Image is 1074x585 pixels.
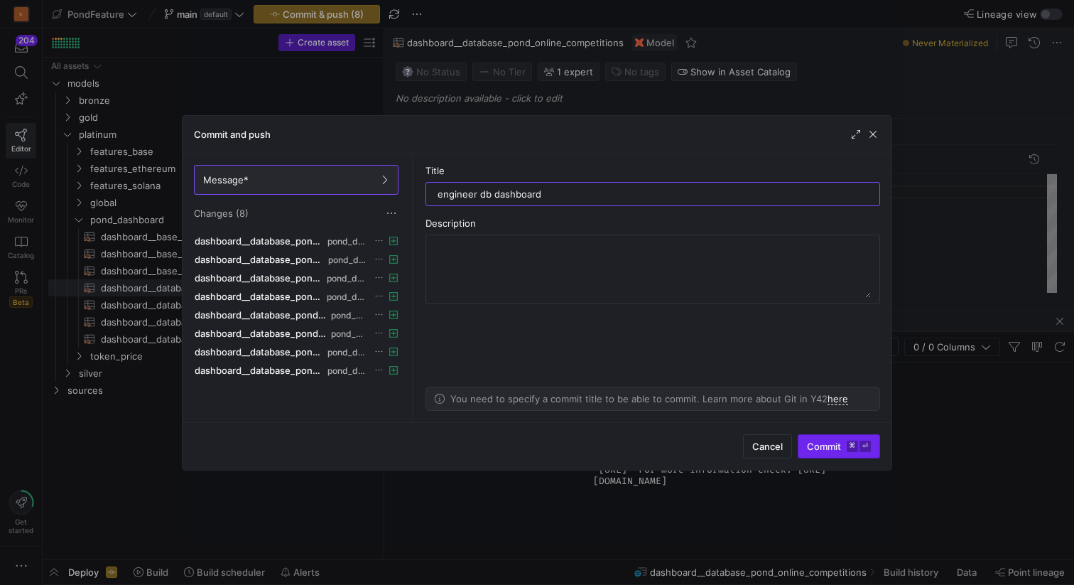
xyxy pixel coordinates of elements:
span: Changes (8) [194,208,249,219]
p: You need to specify a commit title to be able to commit. Learn more about Git in Y42 [450,393,848,404]
div: Description [425,218,880,229]
h3: Commit and push [194,129,271,140]
span: pond_dashboard [327,348,367,358]
span: Commit [807,441,871,452]
button: dashboard__database_pond_online_submissions.ymlpond_dashboard [191,361,401,380]
span: pond_dashboard [327,274,367,284]
button: dashboard__database_pond_online_developers.sqlpond_dashboard [191,269,401,287]
span: pond_dashboard [327,366,367,376]
span: dashboard__database_pond_online_competitions.yml [195,254,325,265]
span: pond_dashboard [331,311,367,321]
button: dashboard__database_pond_online_submissions.sqlpond_dashboard [191,343,401,361]
span: Title [425,165,445,176]
span: dashboard__database_pond_online_developers.yml [195,291,324,302]
kbd: ⌘ [847,441,858,452]
span: dashboard__database_pond_online_competitions.sql [195,235,325,247]
a: here [828,393,848,405]
span: Message* [203,174,249,186]
span: dashboard__database_pond_online_model_submissions.sql [195,309,328,321]
span: dashboard__database_pond_online_developers.sql [195,272,324,284]
button: Message* [194,165,398,195]
button: dashboard__database_pond_online_developers.ymlpond_dashboard [191,287,401,306]
span: pond_dashboard [328,255,367,265]
span: pond_dashboard [331,329,367,339]
span: pond_dashboard [327,292,367,302]
button: dashboard__database_pond_online_competitions.ymlpond_dashboard [191,250,401,269]
span: dashboard__database_pond_online_submissions.yml [195,365,325,376]
span: dashboard__database_pond_online_submissions.sql [195,346,325,358]
button: Commit⌘⏎ [798,434,880,458]
button: dashboard__database_pond_online_model_submissions.sqlpond_dashboard [191,306,401,324]
button: Cancel [743,434,792,458]
span: Cancel [752,441,783,452]
kbd: ⏎ [859,441,871,452]
button: dashboard__database_pond_online_model_submissions.ymlpond_dashboard [191,324,401,343]
span: pond_dashboard [327,237,367,247]
button: dashboard__database_pond_online_competitions.sqlpond_dashboard [191,232,401,250]
span: dashboard__database_pond_online_model_submissions.yml [195,328,328,339]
